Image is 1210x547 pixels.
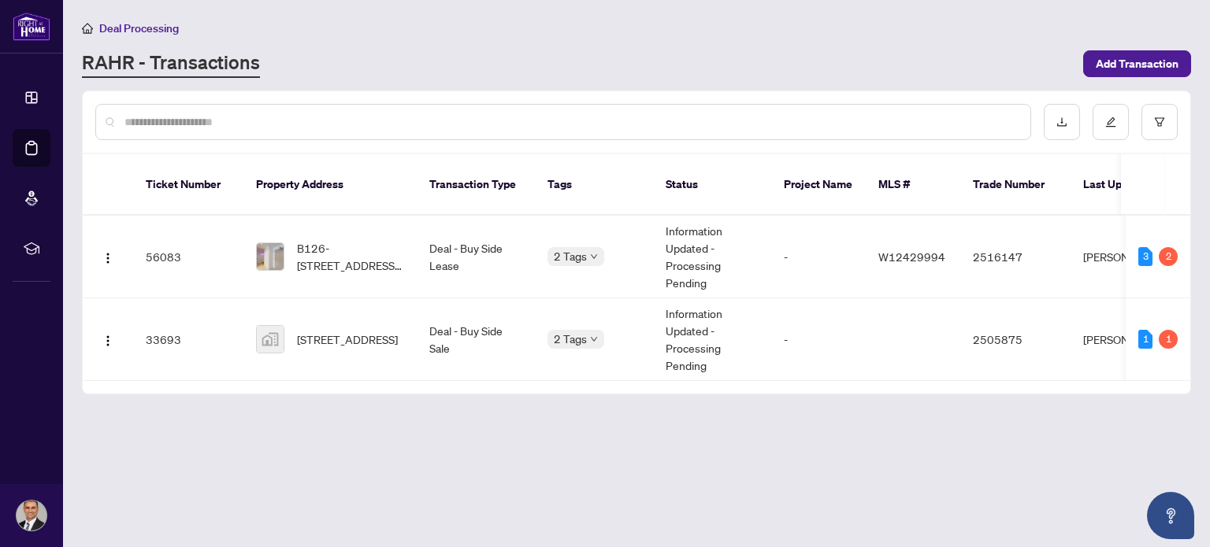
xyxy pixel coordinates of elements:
[297,331,398,348] span: [STREET_ADDRESS]
[133,154,243,216] th: Ticket Number
[1159,330,1178,349] div: 1
[1105,116,1116,128] span: edit
[99,21,179,35] span: Deal Processing
[102,334,114,347] img: Logo
[960,298,1071,381] td: 2505875
[1056,116,1067,128] span: download
[1044,104,1080,140] button: download
[590,253,598,261] span: down
[417,154,535,216] th: Transaction Type
[554,330,587,348] span: 2 Tags
[1138,247,1152,266] div: 3
[1147,492,1194,539] button: Open asap
[95,244,121,269] button: Logo
[1159,247,1178,266] div: 2
[1096,51,1178,76] span: Add Transaction
[771,216,866,298] td: -
[82,23,93,34] span: home
[82,50,260,78] a: RAHR - Transactions
[417,216,535,298] td: Deal - Buy Side Lease
[1093,104,1129,140] button: edit
[771,154,866,216] th: Project Name
[13,12,50,41] img: logo
[771,298,866,381] td: -
[417,298,535,381] td: Deal - Buy Side Sale
[554,247,587,265] span: 2 Tags
[95,327,121,352] button: Logo
[1071,216,1189,298] td: [PERSON_NAME]
[1071,154,1189,216] th: Last Updated By
[1154,116,1165,128] span: filter
[653,298,771,381] td: Information Updated - Processing Pending
[590,335,598,343] span: down
[133,298,243,381] td: 33693
[960,216,1071,298] td: 2516147
[257,243,284,270] img: thumbnail-img
[17,501,46,530] img: Profile Icon
[878,249,945,264] span: W12429994
[535,154,653,216] th: Tags
[653,154,771,216] th: Status
[133,216,243,298] td: 56083
[257,326,284,353] img: thumbnail-img
[866,154,960,216] th: MLS #
[1138,330,1152,349] div: 1
[102,252,114,264] img: Logo
[1071,298,1189,381] td: [PERSON_NAME]
[653,216,771,298] td: Information Updated - Processing Pending
[297,239,404,274] span: B126-[STREET_ADDRESS][PERSON_NAME]
[1083,50,1191,77] button: Add Transaction
[243,154,417,216] th: Property Address
[960,154,1071,216] th: Trade Number
[1141,104,1178,140] button: filter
